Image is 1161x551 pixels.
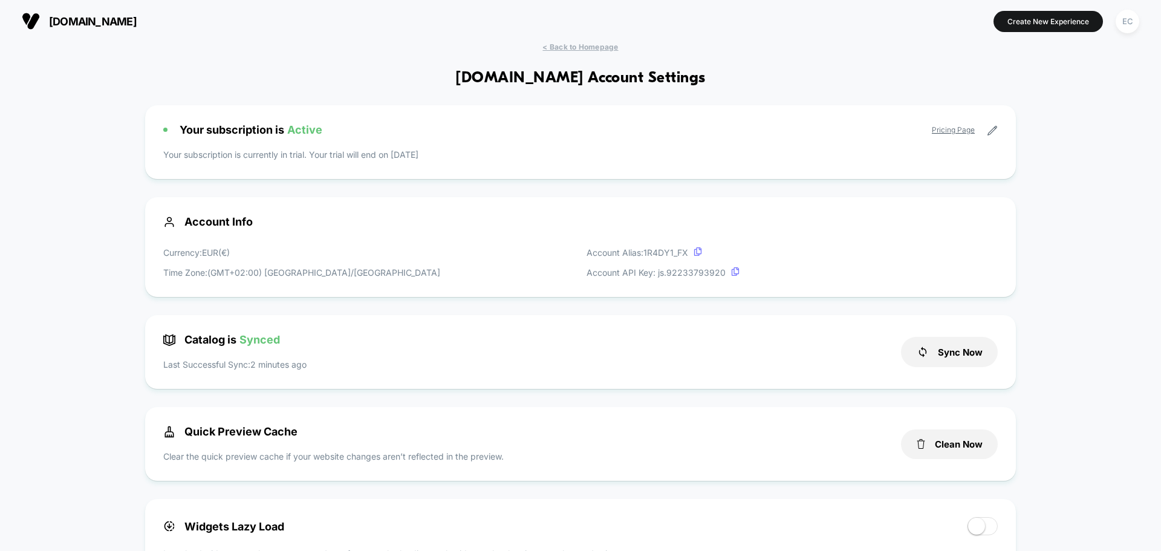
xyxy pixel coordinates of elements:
button: EC [1112,9,1143,34]
p: Your subscription is currently in trial. Your trial will end on [DATE] [163,148,998,161]
p: Account API Key: js. 92233793920 [587,266,740,279]
a: Pricing Page [932,125,975,134]
span: < Back to Homepage [542,42,618,51]
p: Account Alias: 1R4DY1_FX [587,246,740,259]
span: Account Info [163,215,998,228]
span: Synced [239,333,280,346]
span: [DOMAIN_NAME] [49,15,137,28]
button: Sync Now [901,337,998,367]
p: Clear the quick preview cache if your website changes aren’t reflected in the preview. [163,450,504,463]
p: Last Successful Sync: 2 minutes ago [163,358,307,371]
span: Your subscription is [180,123,322,136]
span: Quick Preview Cache [163,425,298,438]
span: Catalog is [163,333,280,346]
button: Clean Now [901,429,998,459]
span: Widgets Lazy Load [163,520,284,533]
span: Active [287,123,322,136]
div: EC [1116,10,1139,33]
h1: [DOMAIN_NAME] Account Settings [455,70,705,87]
button: Create New Experience [994,11,1103,32]
img: Visually logo [22,12,40,30]
p: Time Zone: (GMT+02:00) [GEOGRAPHIC_DATA]/[GEOGRAPHIC_DATA] [163,266,440,279]
p: Currency: EUR ( € ) [163,246,440,259]
button: [DOMAIN_NAME] [18,11,140,31]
